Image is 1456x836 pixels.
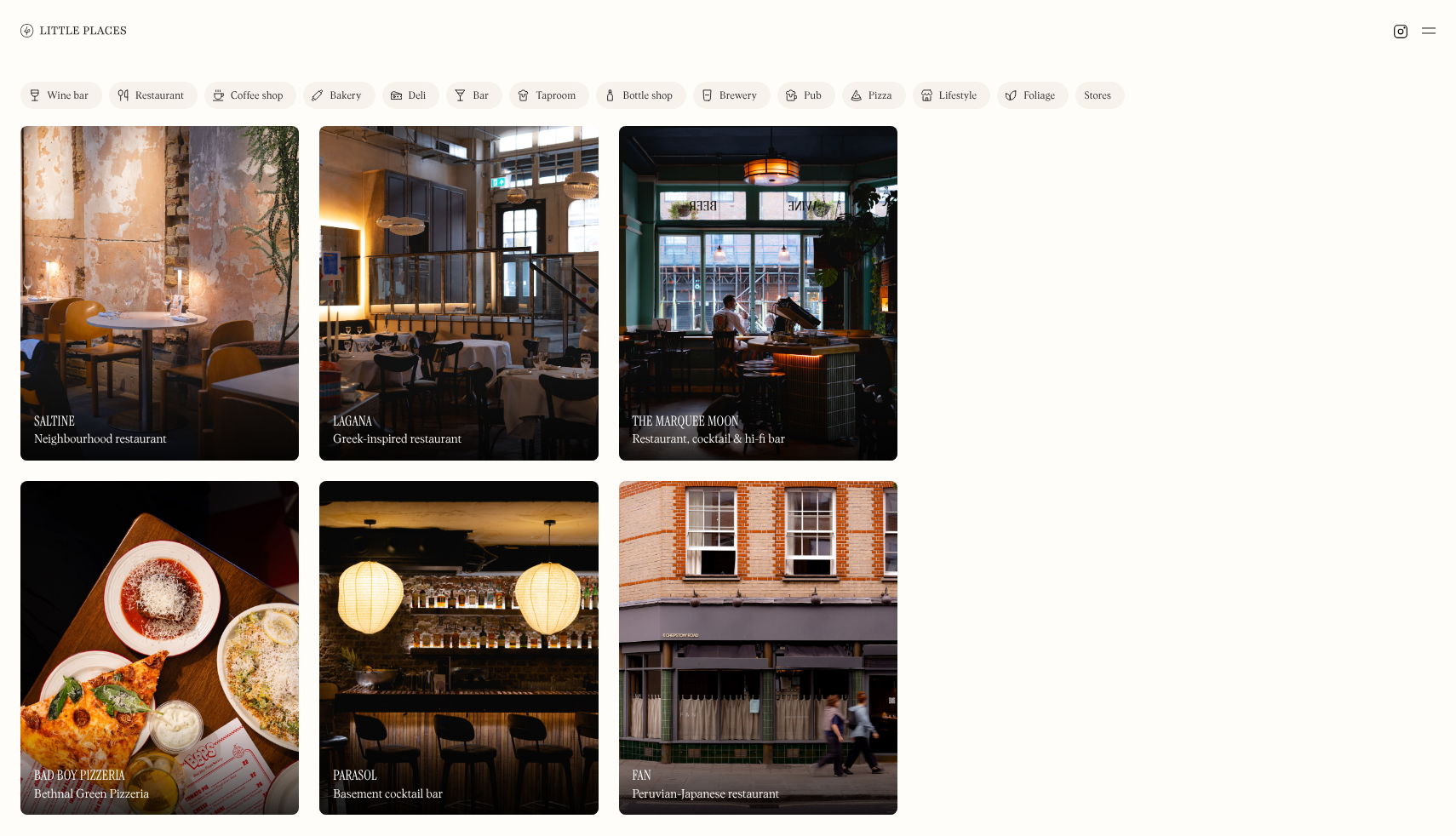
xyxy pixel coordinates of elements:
[939,91,977,101] div: Lifestyle
[333,413,372,429] h3: Lagana
[409,91,427,101] div: Deli
[473,91,489,101] div: Bar
[804,91,822,101] div: Pub
[204,82,296,109] a: Coffee shop
[135,91,184,101] div: Restaurant
[913,82,990,109] a: Lifestyle
[20,481,299,816] img: Bad Boy Pizzeria
[633,413,739,429] h3: The Marquee Moon
[319,126,598,461] a: LaganaLaganaLaganaGreek-inspired restaurant
[719,91,757,101] div: Brewery
[619,481,897,816] img: Fan
[20,82,102,109] a: Wine bar
[619,126,897,461] a: The Marquee MoonThe Marquee MoonThe Marquee MoonRestaurant, cocktail & hi-fi bar
[47,91,89,101] div: Wine bar
[20,481,299,816] a: Bad Boy PizzeriaBad Boy PizzeriaBad Boy PizzeriaBethnal Green Pizzeria
[633,432,786,447] div: Restaurant, cocktail & hi-fi bar
[382,82,440,109] a: Deli
[997,82,1069,109] a: Foliage
[536,91,576,101] div: Taproom
[842,82,906,109] a: Pizza
[20,126,299,461] img: Saltine
[633,767,651,783] h3: Fan
[319,126,598,461] img: Lagana
[109,82,198,109] a: Restaurant
[509,82,589,109] a: Taproom
[1023,91,1055,101] div: Foliage
[596,82,686,109] a: Bottle shop
[333,432,461,447] div: Greek-inspired restaurant
[619,126,897,461] img: The Marquee Moon
[333,787,443,802] div: Basement cocktail bar
[1075,82,1125,109] a: Stores
[319,481,598,816] img: Parasol
[333,767,377,783] h3: Parasol
[868,91,892,101] div: Pizza
[622,91,673,101] div: Bottle shop
[34,767,125,783] h3: Bad Boy Pizzeria
[20,126,299,461] a: SaltineSaltineSaltineNeighbourhood restaurant
[619,481,897,816] a: FanFanFanPeruvian-Japanese restaurant
[330,91,361,101] div: Bakery
[34,432,167,447] div: Neighbourhood restaurant
[303,82,375,109] a: Bakery
[231,91,283,101] div: Coffee shop
[34,787,149,802] div: Bethnal Green Pizzeria
[319,481,598,816] a: ParasolParasolParasolBasement cocktail bar
[633,787,780,802] div: Peruvian-Japanese restaurant
[693,82,771,109] a: Brewery
[777,82,835,109] a: Pub
[1084,91,1111,101] div: Stores
[34,413,75,429] h3: Saltine
[446,82,502,109] a: Bar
